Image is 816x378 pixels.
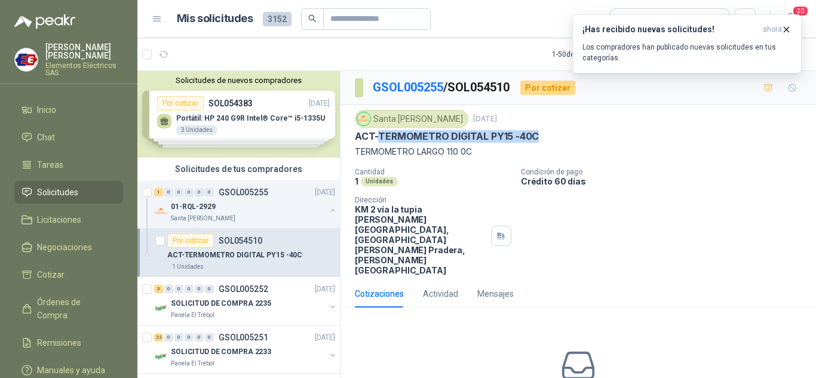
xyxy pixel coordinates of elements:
div: 1 Unidades [167,262,208,272]
div: Mensajes [477,287,514,300]
a: Órdenes de Compra [14,291,123,327]
p: / SOL054510 [373,78,511,97]
span: Licitaciones [37,213,81,226]
p: Panela El Trébol [171,359,214,368]
span: Remisiones [37,336,81,349]
button: ¡Has recibido nuevas solicitudes!ahora Los compradores han publicado nuevas solicitudes en tus ca... [572,14,802,73]
div: Por cotizar [167,233,214,248]
span: 3152 [263,12,292,26]
a: 22 0 0 0 0 0 GSOL005251[DATE] Company LogoSOLICITUD DE COMPRA 2233Panela El Trébol [154,330,338,368]
p: 1 [355,176,358,186]
img: Company Logo [15,48,38,71]
p: Condición de pago [521,168,811,176]
span: Órdenes de Compra [37,296,112,322]
div: Cotizaciones [355,287,404,300]
a: Tareas [14,153,123,176]
h3: ¡Has recibido nuevas solicitudes! [582,24,758,35]
a: Licitaciones [14,208,123,231]
p: [DATE] [473,113,497,125]
a: Remisiones [14,331,123,354]
a: Solicitudes [14,181,123,204]
p: SOLICITUD DE COMPRA 2233 [171,346,271,358]
a: Inicio [14,99,123,121]
div: Santa [PERSON_NAME] [355,110,468,128]
div: 0 [195,285,204,293]
span: Solicitudes [37,186,78,199]
div: Unidades [361,177,398,186]
div: 0 [205,333,214,342]
p: Dirección [355,196,486,204]
div: 0 [185,285,194,293]
div: 0 [195,333,204,342]
p: Crédito 60 días [521,176,811,186]
img: Company Logo [154,301,168,315]
h1: Mis solicitudes [177,10,253,27]
a: Chat [14,126,123,149]
a: Por cotizarSOL054510ACT-TERMOMETRO DIGITAL PY15 -40C1 Unidades [137,229,340,277]
div: 1 - 50 de 858 [552,45,625,64]
p: Panela El Trébol [171,311,214,320]
p: [PERSON_NAME] [PERSON_NAME] [45,43,123,60]
div: 0 [174,285,183,293]
p: [DATE] [315,187,335,198]
div: 0 [185,333,194,342]
p: Elementos Eléctricos SAS [45,62,123,76]
span: Cotizar [37,268,65,281]
p: TERMOMETRO LARGO 110 0C [355,145,802,158]
p: [DATE] [315,332,335,343]
span: Negociaciones [37,241,92,254]
div: 0 [195,188,204,196]
p: Cantidad [355,168,511,176]
p: Los compradores han publicado nuevas solicitudes en tus categorías. [582,42,792,63]
div: Solicitudes de nuevos compradoresPor cotizarSOL054383[DATE] Portátil: HP 240 G9R Intel® Core™ i5-... [137,71,340,158]
div: 0 [205,285,214,293]
div: Actividad [423,287,458,300]
p: SOLICITUD DE COMPRA 2235 [171,298,271,309]
button: Solicitudes de nuevos compradores [142,76,335,85]
div: 3 [154,285,163,293]
div: 1 [154,188,163,196]
div: 0 [174,188,183,196]
p: GSOL005251 [219,333,268,342]
p: ACT-TERMOMETRO DIGITAL PY15 -40C [355,130,539,143]
span: Chat [37,131,55,144]
span: search [308,14,317,23]
a: 3 0 0 0 0 0 GSOL005252[DATE] Company LogoSOLICITUD DE COMPRA 2235Panela El Trébol [154,282,338,320]
img: Company Logo [154,204,168,219]
p: Santa [PERSON_NAME] [171,214,235,223]
a: Negociaciones [14,236,123,259]
img: Company Logo [357,112,370,125]
div: 0 [164,285,173,293]
div: Por cotizar [520,81,575,95]
div: 0 [174,333,183,342]
p: GSOL005255 [219,188,268,196]
span: 20 [792,5,809,17]
div: 0 [185,188,194,196]
button: 20 [780,8,802,30]
span: ahora [763,24,782,35]
span: Manuales y ayuda [37,364,105,377]
div: 0 [164,188,173,196]
span: Inicio [37,103,56,116]
p: KM 2 vía la tupia [PERSON_NAME][GEOGRAPHIC_DATA], [GEOGRAPHIC_DATA][PERSON_NAME] Pradera , [PERSO... [355,204,486,275]
a: 1 0 0 0 0 0 GSOL005255[DATE] Company Logo01-RQL-2929Santa [PERSON_NAME] [154,185,338,223]
div: Solicitudes de tus compradores [137,158,340,180]
div: 0 [164,333,173,342]
p: GSOL005252 [219,285,268,293]
div: Todas [618,13,643,26]
span: Tareas [37,158,63,171]
a: Cotizar [14,263,123,286]
img: Company Logo [154,349,168,364]
a: GSOL005255 [373,80,443,94]
p: [DATE] [315,284,335,295]
div: 0 [205,188,214,196]
p: 01-RQL-2929 [171,201,216,213]
p: ACT-TERMOMETRO DIGITAL PY15 -40C [167,250,302,261]
img: Logo peakr [14,14,75,29]
p: SOL054510 [219,236,262,245]
div: 22 [154,333,163,342]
